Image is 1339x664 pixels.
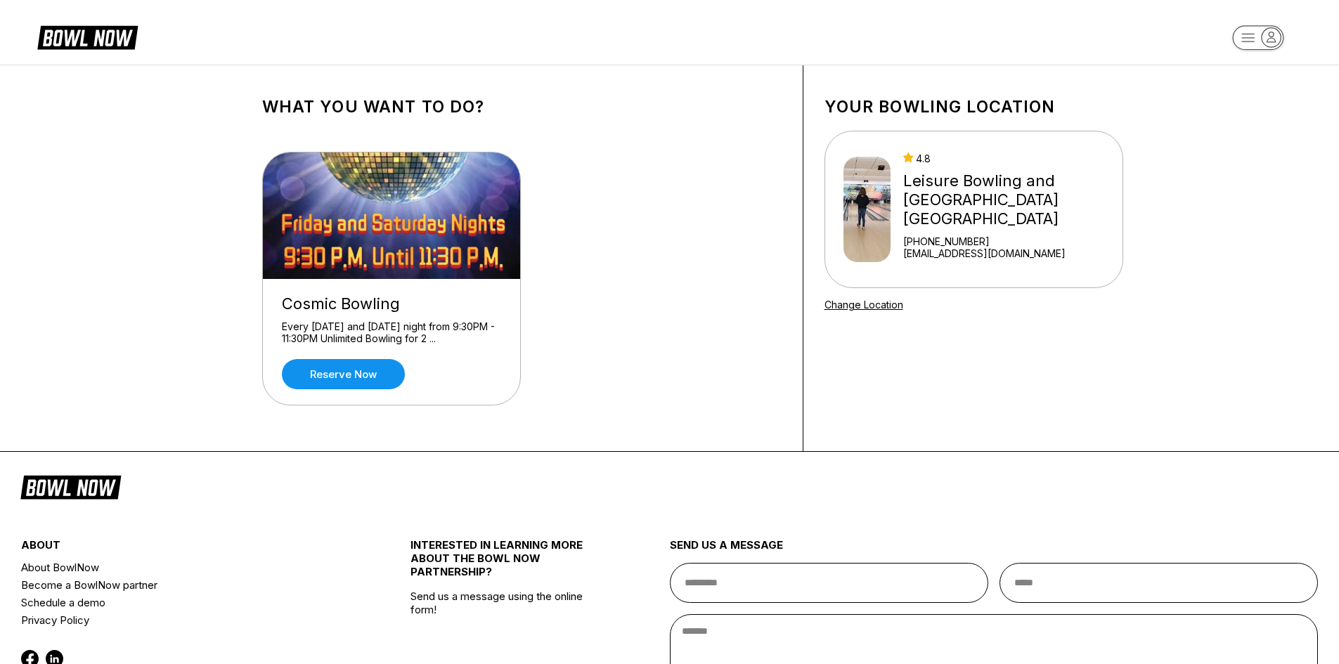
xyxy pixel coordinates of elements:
div: send us a message [670,538,1319,563]
div: INTERESTED IN LEARNING MORE ABOUT THE BOWL NOW PARTNERSHIP? [410,538,605,590]
a: Change Location [824,299,903,311]
a: About BowlNow [21,559,345,576]
h1: What you want to do? [262,97,782,117]
a: [EMAIL_ADDRESS][DOMAIN_NAME] [903,247,1116,259]
div: Cosmic Bowling [282,294,501,313]
h1: Your bowling location [824,97,1123,117]
div: [PHONE_NUMBER] [903,235,1116,247]
a: Schedule a demo [21,594,345,611]
img: Leisure Bowling and Golf Center Lancaster [843,157,891,262]
div: about [21,538,345,559]
div: Leisure Bowling and [GEOGRAPHIC_DATA] [GEOGRAPHIC_DATA] [903,171,1116,228]
a: Become a BowlNow partner [21,576,345,594]
a: Privacy Policy [21,611,345,629]
img: Cosmic Bowling [263,152,522,279]
a: Reserve now [282,359,405,389]
div: Every [DATE] and [DATE] night from 9:30PM - 11:30PM Unlimited Bowling for 2 ... [282,320,501,345]
div: 4.8 [903,152,1116,164]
